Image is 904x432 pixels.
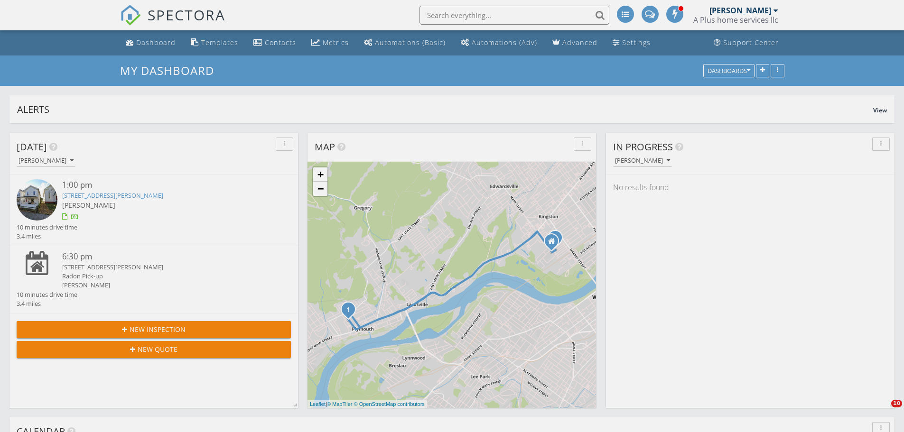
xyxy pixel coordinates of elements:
a: My Dashboard [120,63,222,78]
div: A Plus home services llc [693,15,778,25]
div: Contacts [265,38,296,47]
div: 6:30 pm [62,251,268,263]
a: Leaflet [310,401,326,407]
div: Dashboards [708,67,750,74]
span: New Quote [138,344,177,354]
a: Metrics [308,34,353,52]
div: 113 Gaylord Ave, Plymouth, PA 18651 [348,309,354,315]
div: 1:00 pm [62,179,268,191]
a: Advanced [549,34,601,52]
img: streetview [17,179,57,220]
div: Automations (Basic) [375,38,446,47]
a: Contacts [250,34,300,52]
a: Zoom out [313,182,327,196]
div: Templates [201,38,238,47]
div: | [308,400,427,408]
div: 10 minutes drive time [17,290,77,299]
div: Automations (Adv) [472,38,537,47]
a: Support Center [710,34,783,52]
div: 10 minutes drive time [17,223,77,232]
button: [PERSON_NAME] [613,155,672,167]
div: [PERSON_NAME] [709,6,771,15]
span: 10 [891,400,902,407]
button: New Quote [17,341,291,358]
span: [PERSON_NAME] [62,201,115,210]
span: View [873,106,887,114]
button: [PERSON_NAME] [17,155,75,167]
a: 6:30 pm [STREET_ADDRESS][PERSON_NAME] Radon Pick-up [PERSON_NAME] 10 minutes drive time 3.4 miles [17,251,291,308]
span: SPECTORA [148,5,225,25]
span: In Progress [613,140,673,153]
button: New Inspection [17,321,291,338]
span: Map [315,140,335,153]
div: [PERSON_NAME] [615,157,670,164]
div: [PERSON_NAME] [62,281,268,290]
div: Dashboard [136,38,176,47]
div: 3.4 miles [17,299,77,308]
iframe: Intercom live chat [872,400,895,423]
i: 1 [346,307,350,313]
div: 81 S Welles Ave, Kingston, PA 18704 [555,238,561,243]
div: Alerts [17,103,873,116]
span: [DATE] [17,140,47,153]
div: No results found [606,175,895,200]
a: Settings [609,34,654,52]
a: Templates [187,34,242,52]
a: SPECTORA [120,13,225,33]
div: Radon Pick-up [62,272,268,281]
img: The Best Home Inspection Software - Spectora [120,5,141,26]
div: [PERSON_NAME] [19,157,74,164]
a: 1:00 pm [STREET_ADDRESS][PERSON_NAME] [PERSON_NAME] 10 minutes drive time 3.4 miles [17,179,291,241]
a: © OpenStreetMap contributors [354,401,425,407]
div: 3.4 miles [17,232,77,241]
div: [STREET_ADDRESS][PERSON_NAME] [62,263,268,272]
div: Metrics [323,38,349,47]
div: 420 Northampton St, Edwardsville PA 18704 [551,241,557,247]
a: Automations (Basic) [360,34,449,52]
a: Zoom in [313,167,327,182]
a: Automations (Advanced) [457,34,541,52]
button: Dashboards [703,64,755,77]
div: Support Center [723,38,779,47]
a: [STREET_ADDRESS][PERSON_NAME] [62,191,163,200]
a: © MapTiler [327,401,353,407]
a: Dashboard [122,34,179,52]
div: Settings [622,38,651,47]
div: Advanced [562,38,597,47]
span: New Inspection [130,324,186,334]
i: 2 [553,235,557,242]
input: Search everything... [419,6,609,25]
